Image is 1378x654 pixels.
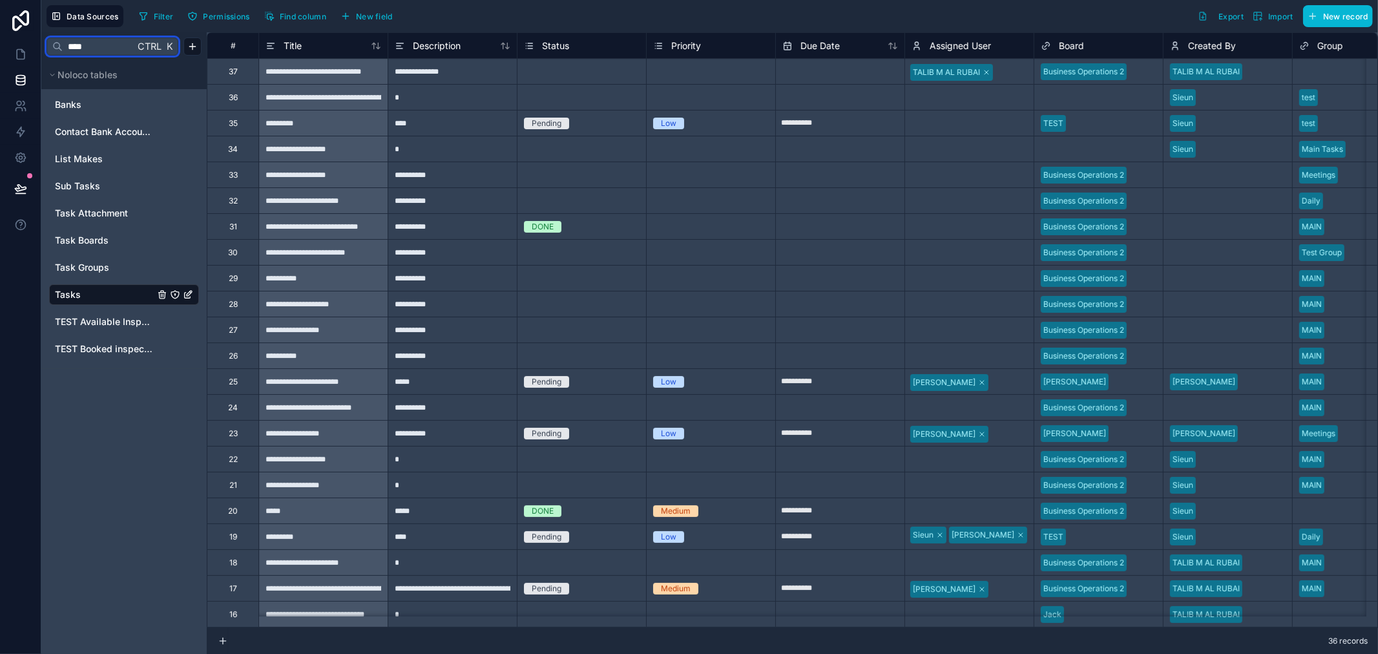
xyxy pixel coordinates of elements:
[1302,350,1322,362] div: MAIN
[47,5,123,27] button: Data Sources
[913,377,976,388] div: [PERSON_NAME]
[1043,609,1061,620] div: Jack
[1173,454,1193,465] div: Sieun
[55,288,154,301] a: Tasks
[1302,273,1322,284] div: MAIN
[229,558,237,568] div: 18
[228,403,238,413] div: 24
[1218,12,1244,21] span: Export
[1043,454,1124,465] div: Business Operations 2
[229,584,237,594] div: 17
[1302,169,1335,181] div: Meetings
[356,12,393,21] span: New field
[1302,454,1322,465] div: MAIN
[336,6,397,26] button: New field
[49,230,199,251] div: Task Boards
[49,339,199,359] div: TEST Booked inspections
[134,6,178,26] button: Filter
[55,207,128,220] span: Task Attachment
[55,288,81,301] span: Tasks
[952,529,1014,541] div: [PERSON_NAME]
[1302,402,1322,414] div: MAIN
[671,39,701,52] span: Priority
[229,170,238,180] div: 33
[1188,39,1236,52] span: Created By
[661,583,691,595] div: Medium
[1193,5,1248,27] button: Export
[229,118,238,129] div: 35
[532,505,554,517] div: DONE
[154,12,174,21] span: Filter
[1173,583,1240,595] div: TALIB M AL RUBAI
[1043,583,1124,595] div: Business Operations 2
[229,454,238,465] div: 22
[1173,557,1240,569] div: TALIB M AL RUBAI
[229,351,238,361] div: 26
[229,92,238,103] div: 36
[55,125,154,138] a: Contact Bank Account information
[228,506,238,516] div: 20
[913,428,976,440] div: [PERSON_NAME]
[1043,299,1124,310] div: Business Operations 2
[1173,531,1193,543] div: Sieun
[229,299,238,310] div: 28
[1043,273,1124,284] div: Business Operations 2
[661,376,676,388] div: Low
[55,261,109,274] span: Task Groups
[1043,195,1124,207] div: Business Operations 2
[49,203,199,224] div: Task Attachment
[1302,428,1335,439] div: Meetings
[49,94,199,115] div: Banks
[1302,480,1322,491] div: MAIN
[260,6,331,26] button: Find column
[1043,169,1124,181] div: Business Operations 2
[55,234,109,247] span: Task Boards
[661,505,691,517] div: Medium
[1043,505,1124,517] div: Business Operations 2
[55,343,154,355] a: TEST Booked inspections
[1043,557,1124,569] div: Business Operations 2
[661,531,676,543] div: Low
[532,221,554,233] div: DONE
[229,377,238,387] div: 25
[203,12,249,21] span: Permissions
[49,121,199,142] div: Contact Bank Account information
[1302,531,1321,543] div: Daily
[930,39,991,52] span: Assigned User
[217,41,249,50] div: #
[55,98,154,111] a: Banks
[55,153,103,165] span: List Makes
[57,69,118,81] span: Noloco tables
[1302,324,1322,336] div: MAIN
[55,315,154,328] a: TEST Available Inspection Slots
[913,529,934,541] div: Sieun
[229,428,238,439] div: 23
[49,149,199,169] div: List Makes
[229,222,237,232] div: 31
[280,12,326,21] span: Find column
[1043,376,1106,388] div: [PERSON_NAME]
[1043,531,1063,543] div: TEST
[661,118,676,129] div: Low
[55,180,100,193] span: Sub Tasks
[1298,5,1373,27] a: New record
[1043,247,1124,258] div: Business Operations 2
[67,12,119,21] span: Data Sources
[1302,118,1315,129] div: test
[1323,12,1368,21] span: New record
[1302,247,1342,258] div: Test Group
[1303,5,1373,27] button: New record
[183,6,259,26] a: Permissions
[229,532,237,542] div: 19
[532,531,561,543] div: Pending
[1043,324,1124,336] div: Business Operations 2
[55,98,81,111] span: Banks
[1043,221,1124,233] div: Business Operations 2
[1043,118,1063,129] div: TEST
[532,376,561,388] div: Pending
[1302,221,1322,233] div: MAIN
[532,118,561,129] div: Pending
[1302,583,1322,595] div: MAIN
[229,196,238,206] div: 32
